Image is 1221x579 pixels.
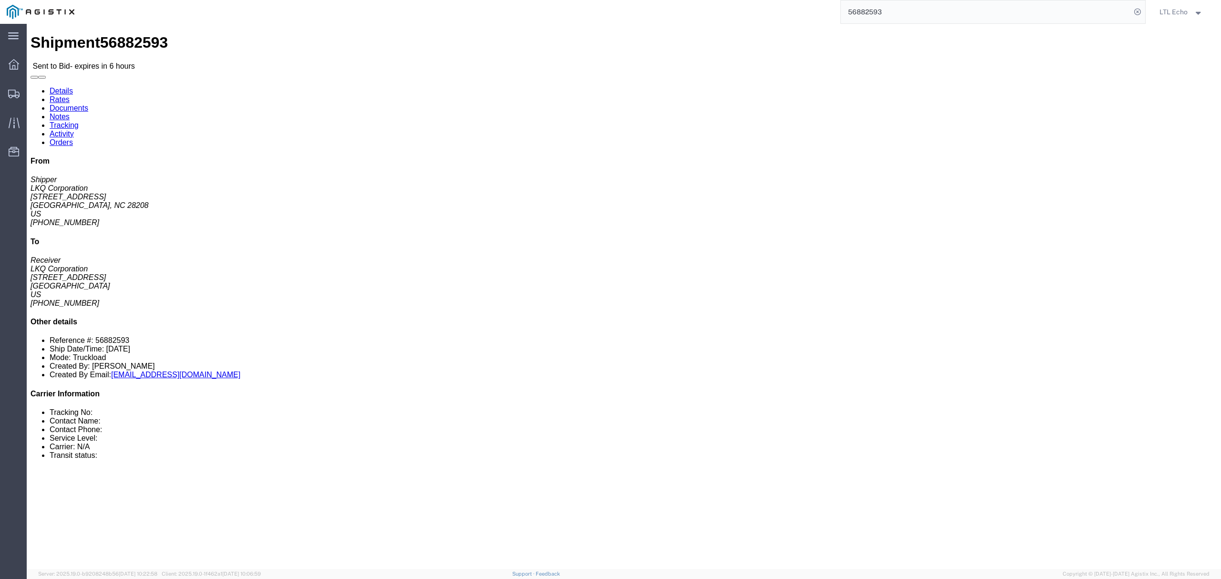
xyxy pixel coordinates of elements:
[841,0,1131,23] input: Search for shipment number, reference number
[27,24,1221,569] iframe: FS Legacy Container
[7,5,74,19] img: logo
[162,571,261,577] span: Client: 2025.19.0-1f462a1
[222,571,261,577] span: [DATE] 10:06:59
[1063,570,1210,578] span: Copyright © [DATE]-[DATE] Agistix Inc., All Rights Reserved
[38,571,157,577] span: Server: 2025.19.0-b9208248b56
[512,571,536,577] a: Support
[1159,6,1208,18] button: LTL Echo
[119,571,157,577] span: [DATE] 10:22:58
[1159,7,1188,17] span: LTL Echo
[536,571,560,577] a: Feedback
